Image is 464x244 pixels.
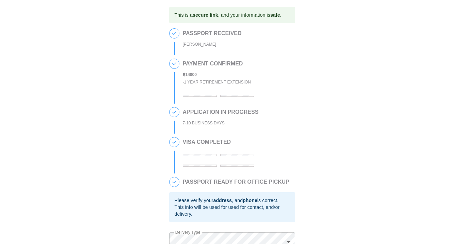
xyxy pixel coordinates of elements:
div: - 1 Year Retirement Extension [183,78,258,86]
span: 5 [170,177,179,187]
b: phone [243,198,257,203]
span: 1 [170,29,179,38]
div: This is a , and your information is . [175,9,282,21]
b: address [213,198,232,203]
h2: PASSPORT RECEIVED [183,30,242,36]
span: 2 [170,59,179,68]
span: 3 [170,107,179,117]
h2: VISA COMPLETED [183,139,292,145]
h2: PAYMENT CONFIRMED [183,61,258,67]
h2: PASSPORT READY FOR OFFICE PICKUP [183,179,289,185]
b: secure link [193,12,218,18]
h2: APPLICATION IN PROGRESS [183,109,259,115]
div: 7-10 BUSINESS DAYS [183,119,259,127]
b: safe [270,12,280,18]
div: Please verify your , and is correct. [175,197,290,204]
b: ฿ 14000 [183,72,197,77]
div: This info will be used for used for contact, and/or delivery. [175,204,290,217]
span: 4 [170,137,179,147]
div: [PERSON_NAME] [183,41,242,48]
